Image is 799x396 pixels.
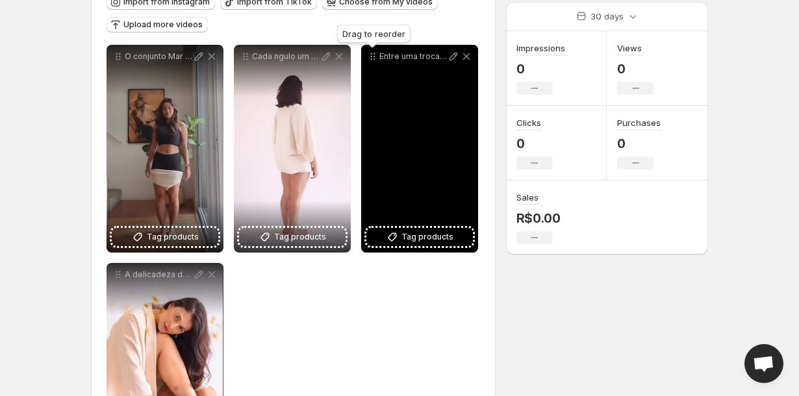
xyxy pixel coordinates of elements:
h3: Sales [516,191,539,204]
button: Tag products [366,228,473,246]
p: Cada ngulo um novo detalhe O Conjunto Mar foi feito para quem quer estilo e leveza em qualquer lu... [252,51,320,62]
div: Open chat [744,344,783,383]
button: Upload more videos [107,17,208,32]
span: Tag products [274,230,326,243]
div: O conjunto Mar perfeito para quem ama peas leves e versteis feitas com algodo BCI para acompanhar... [107,45,223,253]
h3: Clicks [516,116,541,129]
p: 0 [617,61,653,77]
div: Cada ngulo um novo detalhe O Conjunto Mar foi feito para quem quer estilo e leveza em qualquer lu... [234,45,351,253]
p: 0 [516,136,553,151]
span: Upload more videos [123,19,203,30]
h3: Impressions [516,42,565,55]
p: Entre uma troca e outra o que fica [PERSON_NAME] Me movimentando testando sentindo cada pea e mos... [379,51,447,62]
h3: Purchases [617,116,661,129]
p: 0 [516,61,565,77]
div: Entre uma troca e outra o que fica [PERSON_NAME] Me movimentando testando sentindo cada pea e mos... [361,45,478,253]
span: Tag products [147,230,199,243]
p: 30 days [590,10,624,23]
h3: Views [617,42,642,55]
p: R$0.00 [516,210,561,226]
p: 0 [617,136,661,151]
p: O conjunto Mar perfeito para quem ama peas leves e versteis feitas com algodo BCI para acompanhar... [125,51,192,62]
button: Tag products [239,228,346,246]
p: A delicadeza do nosso conjunto Mar Ambas as peas do conjunto kimono e short so feitas de algodo B... [125,269,192,280]
button: Tag products [112,228,218,246]
span: Tag products [401,230,453,243]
